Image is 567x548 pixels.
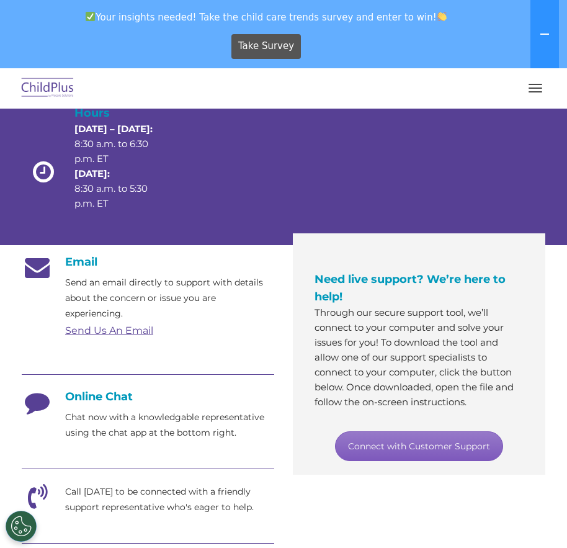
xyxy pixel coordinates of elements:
[315,305,524,410] p: Through our secure support tool, we’ll connect to your computer and solve your issues for you! To...
[74,104,161,122] h4: Hours
[335,431,503,461] a: Connect with Customer Support
[86,12,95,21] img: ✅
[22,390,274,403] h4: Online Chat
[19,74,77,103] img: ChildPlus by Procare Solutions
[231,34,301,59] a: Take Survey
[65,410,274,441] p: Chat now with a knowledgable representative using the chat app at the bottom right.
[238,35,294,57] span: Take Survey
[5,5,528,29] span: Your insights needed! Take the child care trends survey and enter to win!
[6,511,37,542] button: Cookies Settings
[65,275,274,321] p: Send an email directly to support with details about the concern or issue you are experiencing.
[74,123,153,135] strong: [DATE] – [DATE]:
[437,12,447,21] img: 👏
[65,325,153,336] a: Send Us An Email
[74,168,110,179] strong: [DATE]:
[22,255,274,269] h4: Email
[74,122,161,211] p: 8:30 a.m. to 6:30 p.m. ET 8:30 a.m. to 5:30 p.m. ET
[315,272,506,303] span: Need live support? We’re here to help!
[65,484,274,515] p: Call [DATE] to be connected with a friendly support representative who's eager to help.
